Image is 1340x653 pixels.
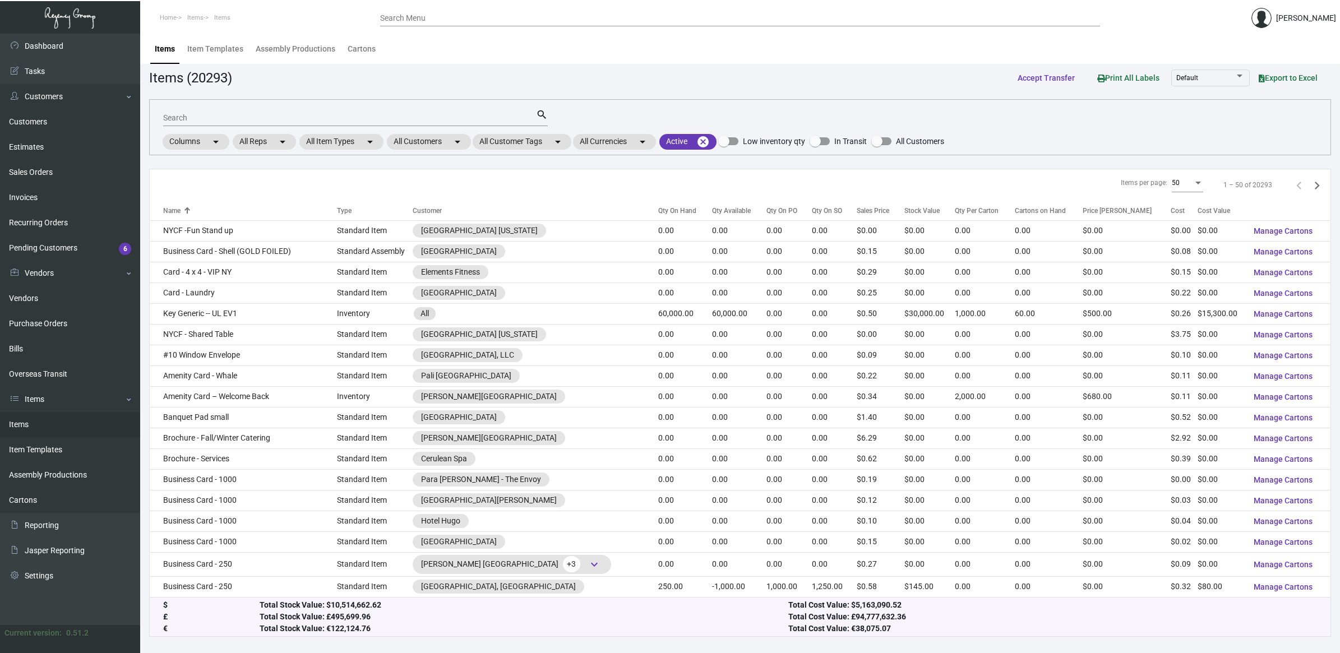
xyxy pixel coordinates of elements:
[812,448,857,469] td: 0.00
[337,303,413,324] td: Inventory
[659,134,717,150] mat-chip: Active
[658,407,712,428] td: 0.00
[1198,241,1245,262] td: $0.00
[1171,490,1198,511] td: $0.03
[1015,220,1083,241] td: 0.00
[1171,365,1198,386] td: $0.11
[1198,365,1245,386] td: $0.00
[160,14,177,21] span: Home
[1245,366,1321,386] button: Manage Cartons
[696,135,710,149] mat-icon: cancel
[1254,538,1313,547] span: Manage Cartons
[812,220,857,241] td: 0.00
[904,386,955,407] td: $0.00
[1083,220,1171,241] td: $0.00
[766,220,812,241] td: 0.00
[1254,392,1313,401] span: Manage Cartons
[904,448,955,469] td: $0.00
[1198,469,1245,490] td: $0.00
[421,411,497,423] div: [GEOGRAPHIC_DATA]
[1015,345,1083,365] td: 0.00
[1083,345,1171,365] td: $0.00
[337,220,413,241] td: Standard Item
[766,206,812,216] div: Qty On PO
[421,328,538,340] div: [GEOGRAPHIC_DATA] [US_STATE]
[712,241,766,262] td: 0.00
[658,303,712,324] td: 60,000.00
[1245,449,1321,469] button: Manage Cartons
[1198,490,1245,511] td: $0.00
[812,282,857,303] td: 0.00
[766,345,812,365] td: 0.00
[1276,12,1336,24] div: [PERSON_NAME]
[1015,303,1083,324] td: 60.00
[421,453,467,465] div: Cerulean Spa
[421,287,497,299] div: [GEOGRAPHIC_DATA]
[1198,324,1245,345] td: $0.00
[904,206,955,216] div: Stock Value
[337,469,413,490] td: Standard Item
[955,407,1015,428] td: 0.00
[766,324,812,345] td: 0.00
[1083,324,1171,345] td: $0.00
[337,407,413,428] td: Standard Item
[812,345,857,365] td: 0.00
[857,469,904,490] td: $0.19
[857,241,904,262] td: $0.15
[150,448,337,469] td: Brochure - Services
[337,448,413,469] td: Standard Item
[636,135,649,149] mat-icon: arrow_drop_down
[766,448,812,469] td: 0.00
[233,134,296,150] mat-chip: All Reps
[857,428,904,448] td: $6.29
[766,303,812,324] td: 0.00
[658,345,712,365] td: 0.00
[857,386,904,407] td: $0.34
[1015,241,1083,262] td: 0.00
[1009,68,1084,88] button: Accept Transfer
[1015,469,1083,490] td: 0.00
[857,206,889,216] div: Sales Price
[712,469,766,490] td: 0.00
[1254,413,1313,422] span: Manage Cartons
[857,345,904,365] td: $0.09
[857,282,904,303] td: $0.25
[857,407,904,428] td: $1.40
[766,428,812,448] td: 0.00
[766,407,812,428] td: 0.00
[1198,262,1245,282] td: $0.00
[955,303,1015,324] td: 1,000.00
[904,324,955,345] td: $0.00
[150,345,337,365] td: #10 Window Envelope
[1088,67,1168,88] button: Print All Labels
[1245,511,1321,531] button: Manage Cartons
[1015,407,1083,428] td: 0.00
[712,386,766,407] td: 0.00
[1250,68,1327,88] button: Export to Excel
[1015,386,1083,407] td: 0.00
[337,490,413,511] td: Standard Item
[337,324,413,345] td: Standard Item
[712,448,766,469] td: 0.00
[1015,448,1083,469] td: 0.00
[1083,206,1171,216] div: Price [PERSON_NAME]
[1251,8,1272,28] img: admin@bootstrapmaster.com
[1198,206,1245,216] div: Cost Value
[1254,226,1313,235] span: Manage Cartons
[812,490,857,511] td: 0.00
[1198,220,1245,241] td: $0.00
[812,365,857,386] td: 0.00
[1254,247,1313,256] span: Manage Cartons
[857,206,904,216] div: Sales Price
[363,135,377,149] mat-icon: arrow_drop_down
[955,386,1015,407] td: 2,000.00
[1083,303,1171,324] td: $500.00
[337,282,413,303] td: Standard Item
[1171,303,1198,324] td: $0.26
[955,490,1015,511] td: 0.00
[276,135,289,149] mat-icon: arrow_drop_down
[658,241,712,262] td: 0.00
[1254,582,1313,591] span: Manage Cartons
[150,407,337,428] td: Banquet Pad small
[658,469,712,490] td: 0.00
